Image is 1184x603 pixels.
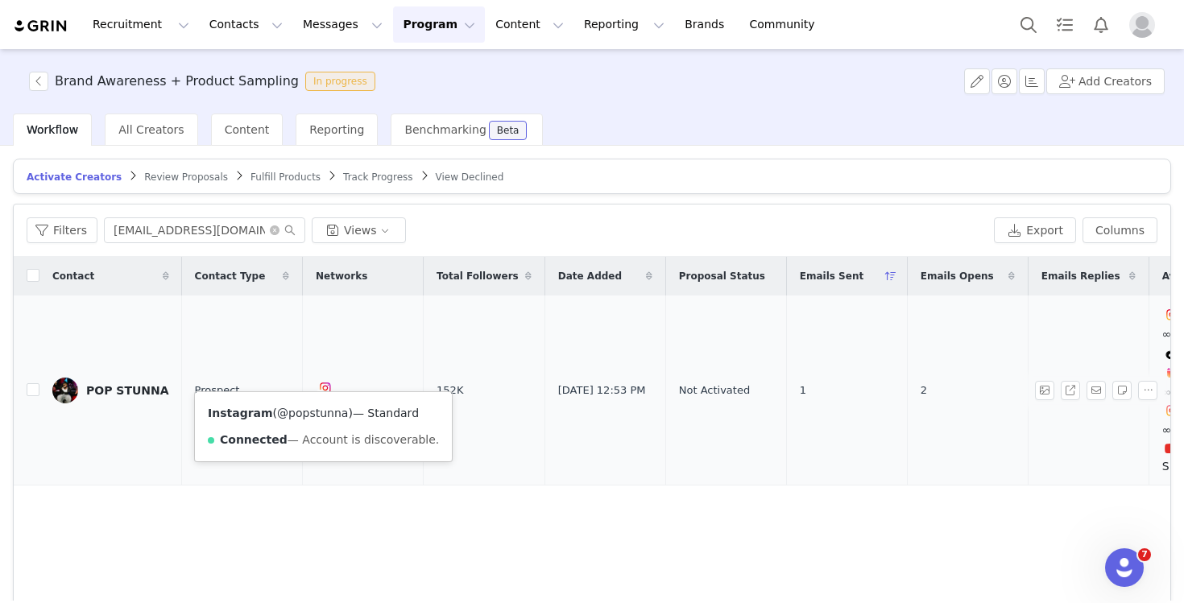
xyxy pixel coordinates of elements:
[13,19,69,34] img: grin logo
[921,269,994,283] span: Emails Opens
[679,269,765,283] span: Proposal Status
[270,225,279,235] i: icon: close-circle
[1138,548,1151,561] span: 7
[800,269,863,283] span: Emails Sent
[1083,6,1119,43] button: Notifications
[29,72,382,91] span: [object Object]
[574,6,674,43] button: Reporting
[436,171,504,183] span: View Declined
[86,384,169,397] div: POP STUNNA
[994,217,1076,243] button: Export
[404,123,486,136] span: Benchmarking
[1047,6,1083,43] a: Tasks
[558,269,622,283] span: Date Added
[225,123,270,136] span: Content
[740,6,832,43] a: Community
[1046,68,1165,94] button: Add Creators
[27,171,122,183] span: Activate Creators
[353,407,419,419] span: — Standard
[675,6,739,43] a: Brands
[679,382,750,399] span: Not Activated
[343,171,412,183] span: Track Progress
[319,382,332,394] img: instagram.svg
[27,123,78,136] span: Workflow
[800,382,806,399] span: 1
[393,6,485,43] button: Program
[27,217,97,243] button: Filters
[118,123,184,136] span: All Creators
[437,382,463,399] span: 152K
[1120,12,1171,38] button: Profile
[104,217,305,243] input: Search...
[437,269,519,283] span: Total Followers
[1083,217,1157,243] button: Columns
[83,6,199,43] button: Recruitment
[273,407,353,419] span: ( )
[55,72,299,91] h3: Brand Awareness + Product Sampling
[277,407,348,419] a: @popstunna
[1105,548,1144,587] iframe: Intercom live chat
[486,6,573,43] button: Content
[200,6,292,43] button: Contacts
[220,433,288,446] strong: Connected
[250,171,321,183] span: Fulfill Products
[558,382,646,399] span: [DATE] 12:53 PM
[144,171,228,183] span: Review Proposals
[1041,269,1120,283] span: Emails Replies
[1129,12,1155,38] img: placeholder-profile.jpg
[1011,6,1046,43] button: Search
[293,6,392,43] button: Messages
[921,382,927,399] span: 2
[52,378,78,403] img: c47d0270-01d6-4491-bc45-ea5731a50b07.jpg
[497,126,520,135] div: Beta
[305,72,375,91] span: In progress
[288,433,439,446] span: — Account is discoverable.
[309,123,364,136] span: Reporting
[284,225,296,236] i: icon: search
[195,269,266,283] span: Contact Type
[208,407,273,419] strong: Instagram
[312,217,406,243] button: Views
[52,378,169,403] a: POP STUNNA
[1087,381,1112,400] span: Send Email
[52,269,94,283] span: Contact
[195,382,240,399] span: Prospect
[316,269,367,283] span: Networks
